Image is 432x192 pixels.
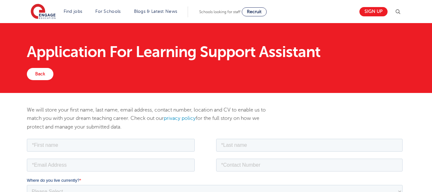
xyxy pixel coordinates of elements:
[7,168,71,173] span: Subscribe to updates from Engage
[189,21,376,34] input: *Contact Number
[134,9,177,14] a: Blogs & Latest News
[164,115,196,121] a: privacy policy
[27,44,405,60] h1: Application For Learning Support Assistant
[95,9,121,14] a: For Schools
[199,10,240,14] span: Schools looking for staff
[2,168,6,172] input: Subscribe to updates from Engage
[27,68,53,80] a: Back
[359,7,388,16] a: Sign up
[189,1,376,14] input: *Last name
[31,4,56,20] img: Engage Education
[247,9,262,14] span: Recruit
[27,106,276,131] p: We will store your first name, last name, email address, contact number, location and CV to enabl...
[64,9,82,14] a: Find jobs
[242,7,267,16] a: Recruit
